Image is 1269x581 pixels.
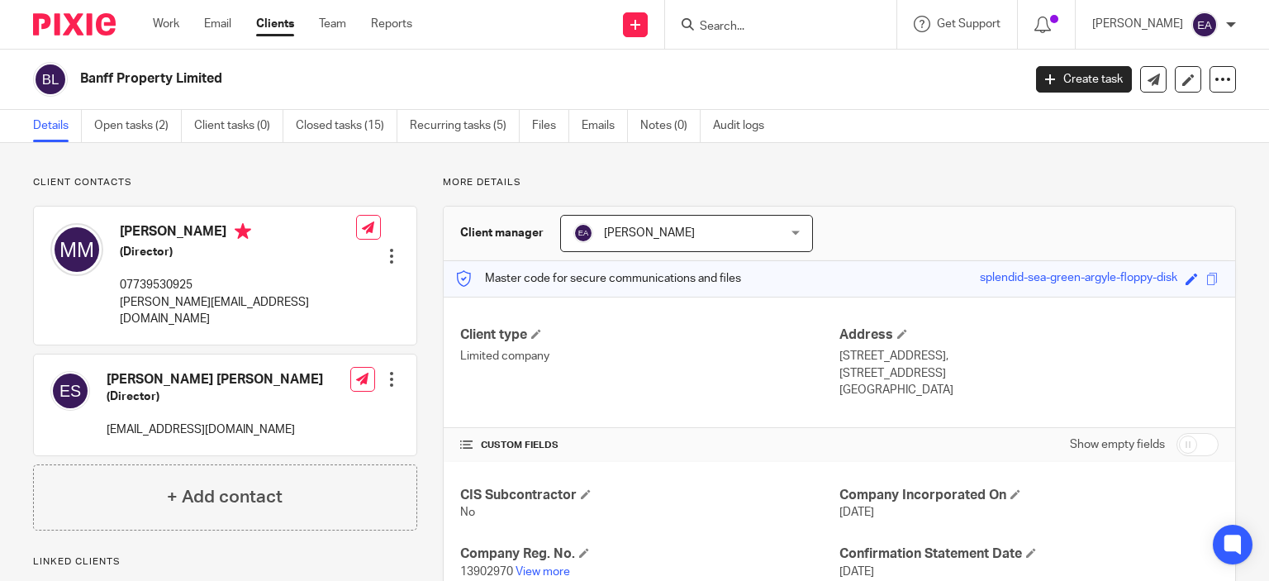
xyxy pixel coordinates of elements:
[839,545,1219,563] h4: Confirmation Statement Date
[460,225,544,241] h3: Client manager
[640,110,701,142] a: Notes (0)
[839,348,1219,364] p: [STREET_ADDRESS],
[120,244,356,260] h5: (Director)
[235,223,251,240] i: Primary
[107,388,323,405] h5: (Director)
[460,566,513,578] span: 13902970
[460,507,475,518] span: No
[120,294,356,328] p: [PERSON_NAME][EMAIL_ADDRESS][DOMAIN_NAME]
[532,110,569,142] a: Files
[839,365,1219,382] p: [STREET_ADDRESS]
[460,545,839,563] h4: Company Reg. No.
[1036,66,1132,93] a: Create task
[1191,12,1218,38] img: svg%3E
[33,13,116,36] img: Pixie
[443,176,1236,189] p: More details
[33,110,82,142] a: Details
[839,487,1219,504] h4: Company Incorporated On
[460,439,839,452] h4: CUSTOM FIELDS
[296,110,397,142] a: Closed tasks (15)
[460,326,839,344] h4: Client type
[698,20,847,35] input: Search
[460,348,839,364] p: Limited company
[256,16,294,32] a: Clients
[120,277,356,293] p: 07739530925
[167,484,283,510] h4: + Add contact
[33,176,417,189] p: Client contacts
[80,70,825,88] h2: Banff Property Limited
[604,227,695,239] span: [PERSON_NAME]
[33,62,68,97] img: svg%3E
[410,110,520,142] a: Recurring tasks (5)
[194,110,283,142] a: Client tasks (0)
[460,487,839,504] h4: CIS Subcontractor
[582,110,628,142] a: Emails
[839,566,874,578] span: [DATE]
[516,566,570,578] a: View more
[107,421,323,438] p: [EMAIL_ADDRESS][DOMAIN_NAME]
[94,110,182,142] a: Open tasks (2)
[839,326,1219,344] h4: Address
[33,555,417,569] p: Linked clients
[1092,16,1183,32] p: [PERSON_NAME]
[107,371,323,388] h4: [PERSON_NAME] [PERSON_NAME]
[50,371,90,411] img: svg%3E
[371,16,412,32] a: Reports
[980,269,1177,288] div: splendid-sea-green-argyle-floppy-disk
[573,223,593,243] img: svg%3E
[839,507,874,518] span: [DATE]
[713,110,777,142] a: Audit logs
[153,16,179,32] a: Work
[120,223,356,244] h4: [PERSON_NAME]
[319,16,346,32] a: Team
[937,18,1000,30] span: Get Support
[204,16,231,32] a: Email
[839,382,1219,398] p: [GEOGRAPHIC_DATA]
[456,270,741,287] p: Master code for secure communications and files
[1070,436,1165,453] label: Show empty fields
[50,223,103,276] img: svg%3E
